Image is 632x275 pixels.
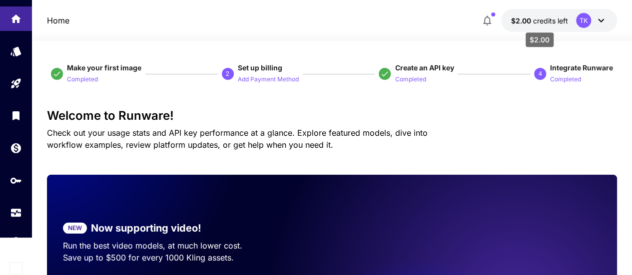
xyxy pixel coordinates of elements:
[395,75,426,84] p: Completed
[68,224,82,233] p: NEW
[67,63,141,72] span: Make your first image
[10,142,22,154] div: Wallet
[10,109,22,122] div: Library
[550,73,581,85] button: Completed
[226,69,229,78] p: 2
[67,75,98,84] p: Completed
[63,252,296,264] p: Save up to $500 for every 1000 Kling assets.
[538,69,542,78] p: 4
[10,77,22,90] div: Playground
[63,240,296,252] p: Run the best video models, at much lower cost.
[91,221,201,236] p: Now supporting video!
[526,32,554,47] div: $2.00
[238,63,282,72] span: Set up billing
[47,128,428,150] span: Check out your usage stats and API key performance at a glance. Explore featured models, dive int...
[10,207,22,219] div: Usage
[10,174,22,187] div: API Keys
[395,63,454,72] span: Create an API key
[10,236,22,248] div: Settings
[9,262,22,275] button: Expand sidebar
[511,15,568,26] div: $2.00
[238,73,299,85] button: Add Payment Method
[501,9,617,32] button: $2.00TK
[533,16,568,25] span: credits left
[10,9,22,22] div: Home
[550,63,613,72] span: Integrate Runware
[511,16,533,25] span: $2.00
[47,109,617,123] h3: Welcome to Runware!
[550,75,581,84] p: Completed
[576,13,591,28] div: TK
[47,14,69,26] nav: breadcrumb
[47,14,69,26] a: Home
[395,73,426,85] button: Completed
[10,45,22,57] div: Models
[67,73,98,85] button: Completed
[238,75,299,84] p: Add Payment Method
